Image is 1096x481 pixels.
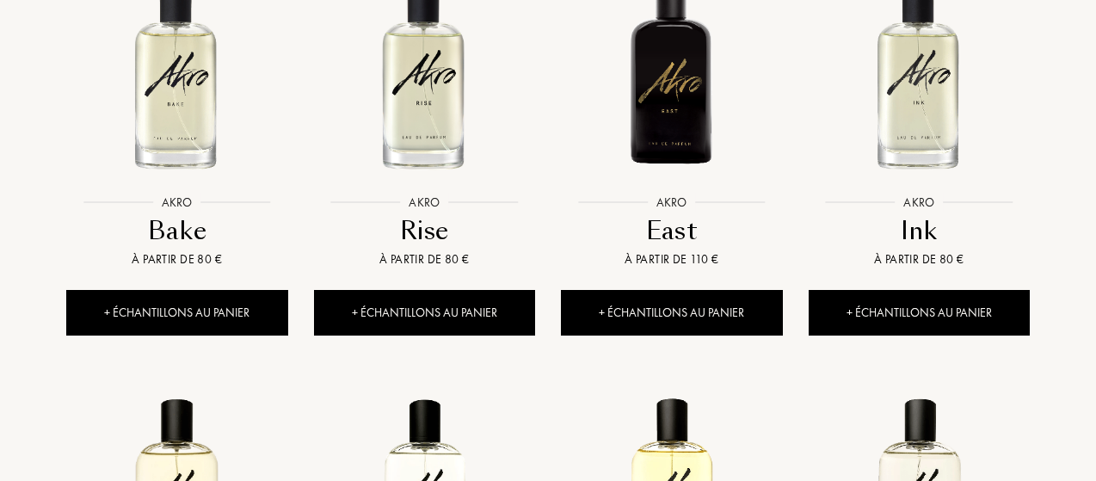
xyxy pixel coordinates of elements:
[314,290,536,336] div: + Échantillons au panier
[568,214,776,248] div: East
[568,250,776,268] div: À partir de 110 €
[73,250,281,268] div: À partir de 80 €
[66,290,288,336] div: + Échantillons au panier
[816,214,1024,248] div: Ink
[321,250,529,268] div: À partir de 80 €
[561,290,783,336] div: + Échantillons au panier
[809,290,1031,336] div: + Échantillons au panier
[321,214,529,248] div: Rise
[73,214,281,248] div: Bake
[816,250,1024,268] div: À partir de 80 €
